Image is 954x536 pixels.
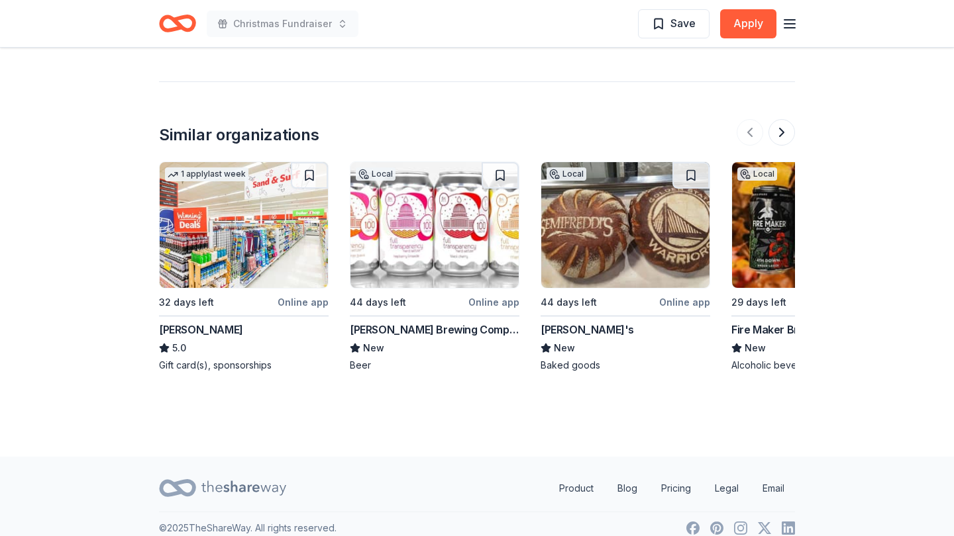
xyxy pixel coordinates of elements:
[159,8,196,39] a: Home
[541,322,634,337] div: [PERSON_NAME]'s
[363,340,384,356] span: New
[350,322,519,337] div: [PERSON_NAME] Brewing Company
[159,520,337,536] p: © 2025 TheShareWay. All rights reserved.
[547,167,586,181] div: Local
[731,161,901,372] a: Image for Fire Maker Brewing CompanyLocal29 days leftOnline appFire Maker Brewing CompanyNewAlcoh...
[549,475,795,502] nav: quick links
[233,16,332,32] span: Christmas Fundraiser
[159,294,214,310] div: 32 days left
[731,359,901,372] div: Alcoholic beverage(s)
[541,294,597,310] div: 44 days left
[541,161,710,372] a: Image for Semifreddi'sLocal44 days leftOnline app[PERSON_NAME]'sNewBaked goods
[159,359,329,372] div: Gift card(s), sponsorships
[651,475,702,502] a: Pricing
[731,294,786,310] div: 29 days left
[541,162,710,288] img: Image for Semifreddi's
[659,294,710,310] div: Online app
[350,161,519,372] a: Image for DC Brau Brewing CompanyLocal44 days leftOnline app[PERSON_NAME] Brewing CompanyNewBeer
[541,359,710,372] div: Baked goods
[278,294,329,310] div: Online app
[350,162,519,288] img: Image for DC Brau Brewing Company
[732,162,900,288] img: Image for Fire Maker Brewing Company
[745,340,766,356] span: New
[554,340,575,356] span: New
[468,294,519,310] div: Online app
[670,15,696,32] span: Save
[172,340,186,356] span: 5.0
[607,475,648,502] a: Blog
[350,359,519,372] div: Beer
[549,475,604,502] a: Product
[737,167,777,181] div: Local
[638,9,710,38] button: Save
[207,11,358,37] button: Christmas Fundraiser
[720,9,776,38] button: Apply
[731,322,878,337] div: Fire Maker Brewing Company
[159,161,329,372] a: Image for Winn-Dixie1 applylast week32 days leftOnline app[PERSON_NAME]5.0Gift card(s), sponsorships
[165,167,248,181] div: 1 apply last week
[159,124,319,146] div: Similar organizations
[160,162,328,288] img: Image for Winn-Dixie
[752,475,795,502] a: Email
[350,294,406,310] div: 44 days left
[356,167,396,181] div: Local
[704,475,749,502] a: Legal
[159,322,243,337] div: [PERSON_NAME]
